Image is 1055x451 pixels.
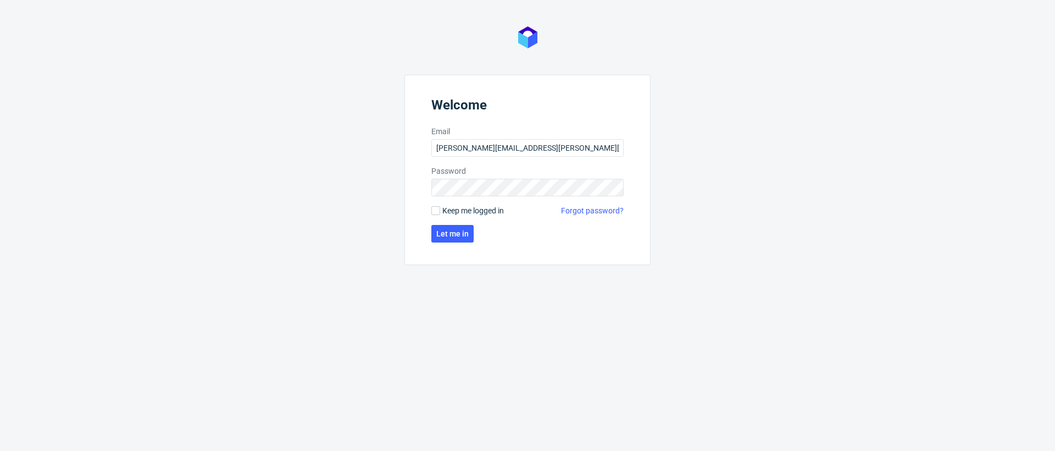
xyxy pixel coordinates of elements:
[431,97,624,117] header: Welcome
[436,230,469,238] span: Let me in
[431,126,624,137] label: Email
[561,205,624,216] a: Forgot password?
[431,166,624,177] label: Password
[431,225,474,243] button: Let me in
[431,139,624,157] input: you@youremail.com
[442,205,504,216] span: Keep me logged in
